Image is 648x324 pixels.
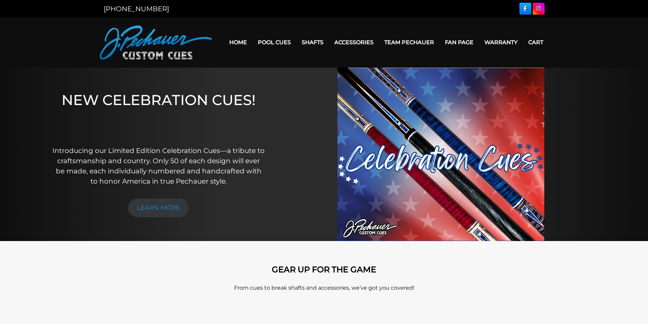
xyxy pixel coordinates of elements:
[104,5,169,13] a: [PHONE_NUMBER]
[272,265,376,274] strong: GEAR UP FOR THE GAME
[523,34,549,51] a: Cart
[252,34,296,51] a: Pool Cues
[52,91,265,136] h1: NEW CELEBRATION CUES!
[479,34,523,51] a: Warranty
[296,34,329,51] a: Shafts
[439,34,479,51] a: Fan Page
[128,199,189,217] a: LEARN MORE
[100,25,212,59] img: Pechauer Custom Cues
[379,34,439,51] a: Team Pechauer
[224,34,252,51] a: Home
[130,284,518,292] p: From cues to break shafts and accessories, we’ve got you covered!
[52,146,265,186] p: Introducing our Limited Edition Celebration Cues—a tribute to craftsmanship and country. Only 50 ...
[329,34,379,51] a: Accessories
